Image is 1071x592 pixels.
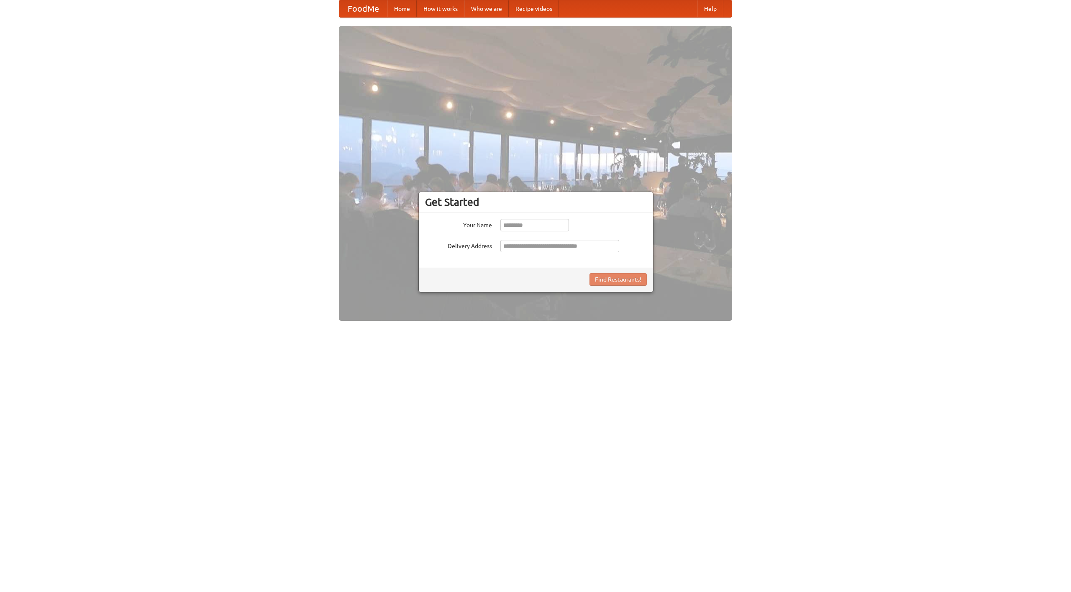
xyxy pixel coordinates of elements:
a: FoodMe [339,0,387,17]
label: Your Name [425,219,492,229]
h3: Get Started [425,196,647,208]
a: Help [697,0,723,17]
a: Who we are [464,0,509,17]
a: Home [387,0,417,17]
a: Recipe videos [509,0,559,17]
button: Find Restaurants! [589,273,647,286]
label: Delivery Address [425,240,492,250]
a: How it works [417,0,464,17]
